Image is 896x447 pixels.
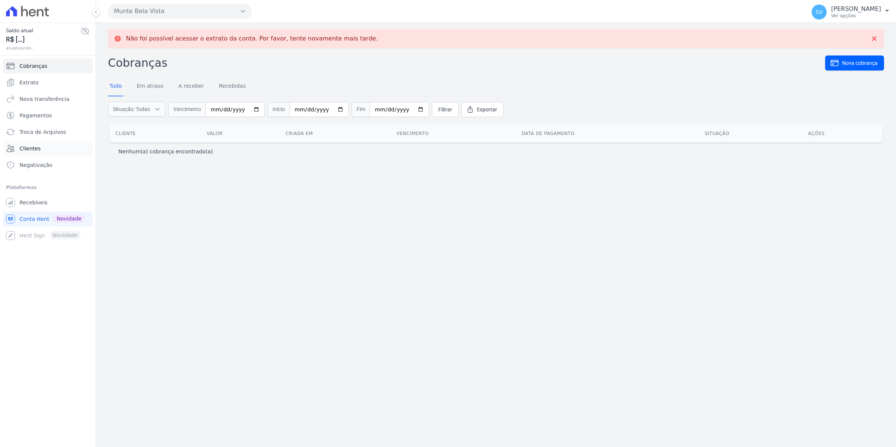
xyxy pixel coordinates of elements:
span: atualizando... [6,45,81,51]
span: Extrato [19,79,39,86]
a: Tudo [108,77,123,96]
a: A receber [177,77,205,96]
a: Negativação [3,157,93,172]
span: Exportar [477,106,497,113]
a: Troca de Arquivos [3,124,93,139]
a: Pagamentos [3,108,93,123]
a: Recebidas [217,77,247,96]
span: Pagamentos [19,112,52,119]
a: Nova cobrança [825,55,884,70]
span: Início [268,102,289,117]
span: Troca de Arquivos [19,128,66,136]
a: Filtrar [432,102,458,117]
span: Filtrar [438,106,452,113]
span: SV [816,9,823,15]
button: Munte Bela Vista [108,4,252,19]
div: Plataformas [6,183,90,192]
a: Exportar [461,102,503,117]
button: Situação: Todas [108,102,165,117]
span: Nova cobrança [842,59,878,67]
span: Vencimento [168,102,205,117]
a: Conta Hent Novidade [3,211,93,226]
p: [PERSON_NAME] [831,5,881,13]
th: Cliente [109,124,201,142]
p: Não foi possível acessar o extrato da conta. Por favor, tente novamente mais tarde. [126,35,378,42]
th: Situação [699,124,802,142]
span: Fim [352,102,370,117]
p: Ver opções [831,13,881,19]
h2: Cobranças [108,54,825,71]
span: Recebíveis [19,199,48,206]
th: Ações [802,124,883,142]
span: R$ [...] [6,34,81,45]
span: Novidade [54,214,84,223]
p: Nenhum(a) cobrança encontrado(a) [118,148,213,155]
th: Vencimento [390,124,515,142]
th: Valor [201,124,280,142]
nav: Sidebar [6,58,90,243]
a: Nova transferência [3,91,93,106]
span: Nova transferência [19,95,69,103]
a: Recebíveis [3,195,93,210]
span: Conta Hent [19,215,49,223]
span: Clientes [19,145,40,152]
button: SV [PERSON_NAME] Ver opções [806,1,896,22]
span: Saldo atual [6,27,81,34]
a: Cobranças [3,58,93,73]
span: Negativação [19,161,52,169]
a: Clientes [3,141,93,156]
th: Data de pagamento [515,124,698,142]
a: Em atraso [135,77,165,96]
a: Extrato [3,75,93,90]
span: Cobranças [19,62,47,70]
th: Criada em [280,124,391,142]
span: Situação: Todas [113,105,150,113]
